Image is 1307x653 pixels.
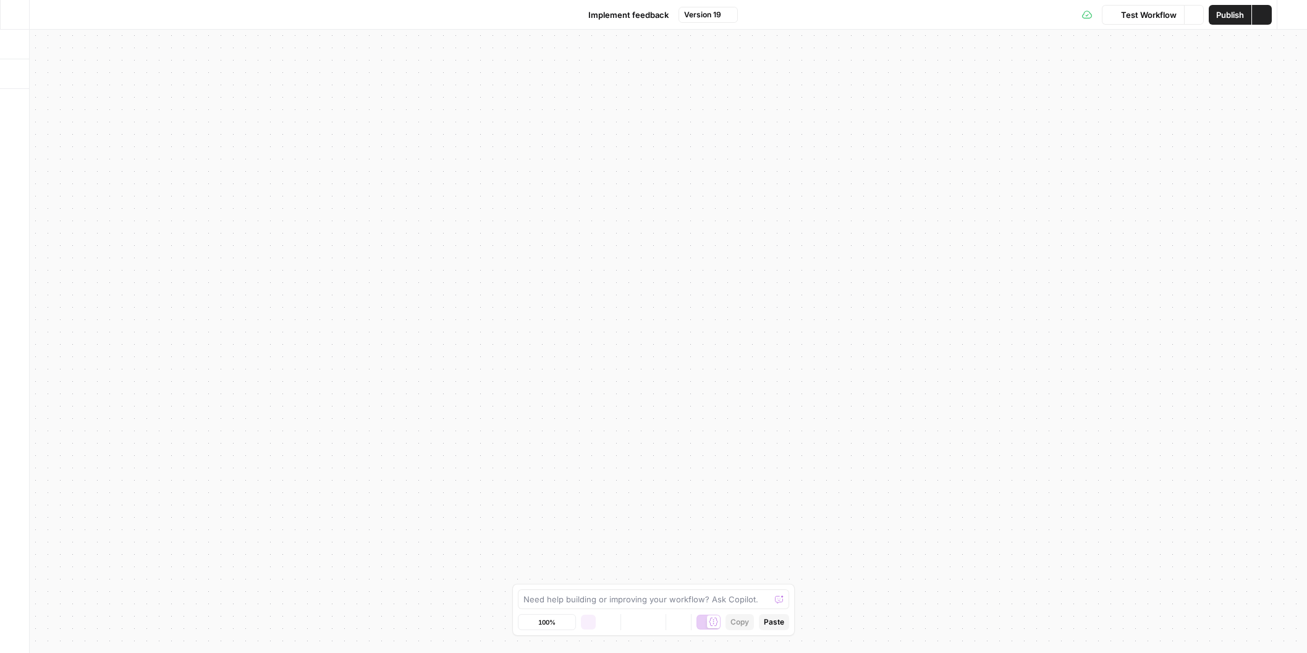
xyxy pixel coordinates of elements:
button: Copy [725,614,754,630]
span: 100% [538,617,556,627]
button: Version 19 [679,7,738,23]
button: Test Workflow [1102,5,1184,25]
button: Paste [759,614,789,630]
span: Implement feedback [588,9,669,21]
span: Version 19 [684,9,721,20]
span: Paste [764,617,784,628]
span: Copy [730,617,749,628]
button: Publish [1209,5,1251,25]
span: Publish [1216,9,1244,21]
button: Implement feedback [570,5,676,25]
span: Test Workflow [1121,9,1177,21]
